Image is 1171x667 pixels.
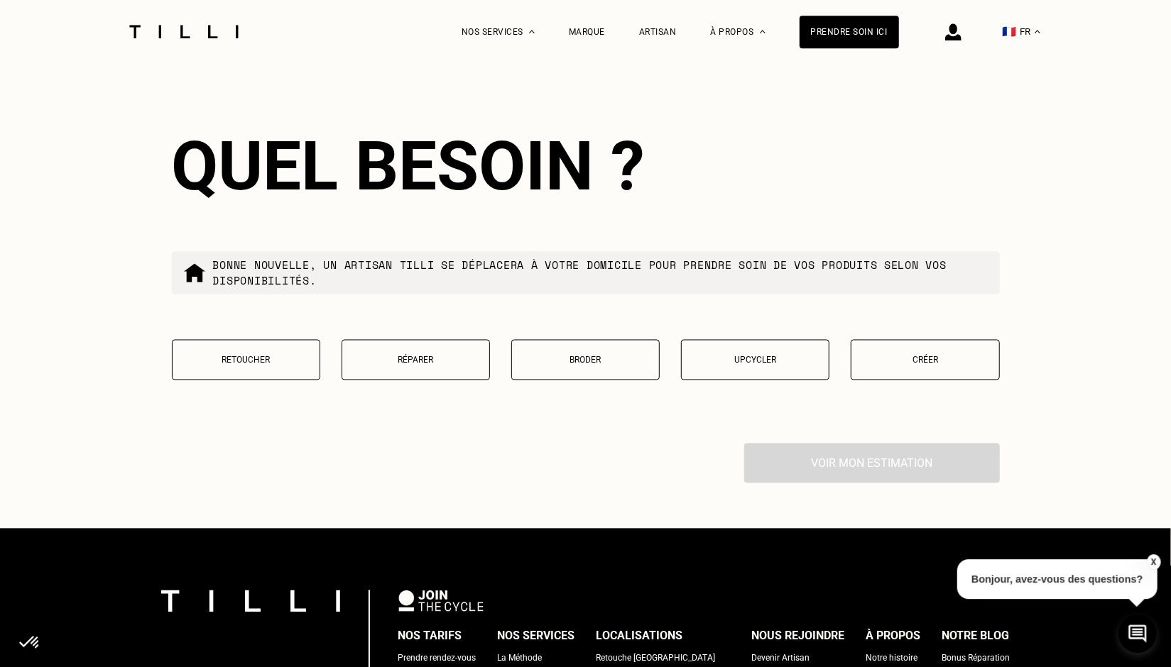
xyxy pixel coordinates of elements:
[398,651,476,665] a: Prendre rendez-vous
[597,625,683,646] div: Localisations
[689,355,822,365] p: Upcycler
[760,30,766,33] img: Menu déroulant à propos
[800,16,899,48] a: Prendre soin ici
[519,355,652,365] p: Broder
[681,339,829,380] button: Upcycler
[866,625,921,646] div: À propos
[180,355,312,365] p: Retoucher
[398,590,484,611] img: logo Join The Cycle
[569,27,605,37] a: Marque
[851,339,999,380] button: Créer
[161,590,340,612] img: logo Tilli
[859,355,991,365] p: Créer
[213,257,988,288] p: Bonne nouvelle, un artisan tilli se déplacera à votre domicile pour prendre soin de vos produits ...
[349,355,482,365] p: Réparer
[529,30,535,33] img: Menu déroulant
[752,625,845,646] div: Nous rejoindre
[498,625,575,646] div: Nos services
[942,625,1010,646] div: Notre blog
[1003,25,1017,38] span: 🇫🇷
[172,126,1000,206] div: Quel besoin ?
[511,339,660,380] button: Broder
[752,651,810,665] a: Devenir Artisan
[957,559,1158,599] p: Bonjour, avez-vous des questions?
[942,651,1011,665] a: Bonus Réparation
[172,339,320,380] button: Retoucher
[639,27,677,37] a: Artisan
[183,261,206,284] img: commande à domicile
[866,651,918,665] a: Notre histoire
[1146,554,1160,570] button: X
[342,339,490,380] button: Réparer
[1035,30,1040,33] img: menu déroulant
[124,25,244,38] img: Logo du service de couturière Tilli
[498,651,543,665] a: La Méthode
[597,651,716,665] a: Retouche [GEOGRAPHIC_DATA]
[398,625,462,646] div: Nos tarifs
[945,23,962,40] img: icône connexion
